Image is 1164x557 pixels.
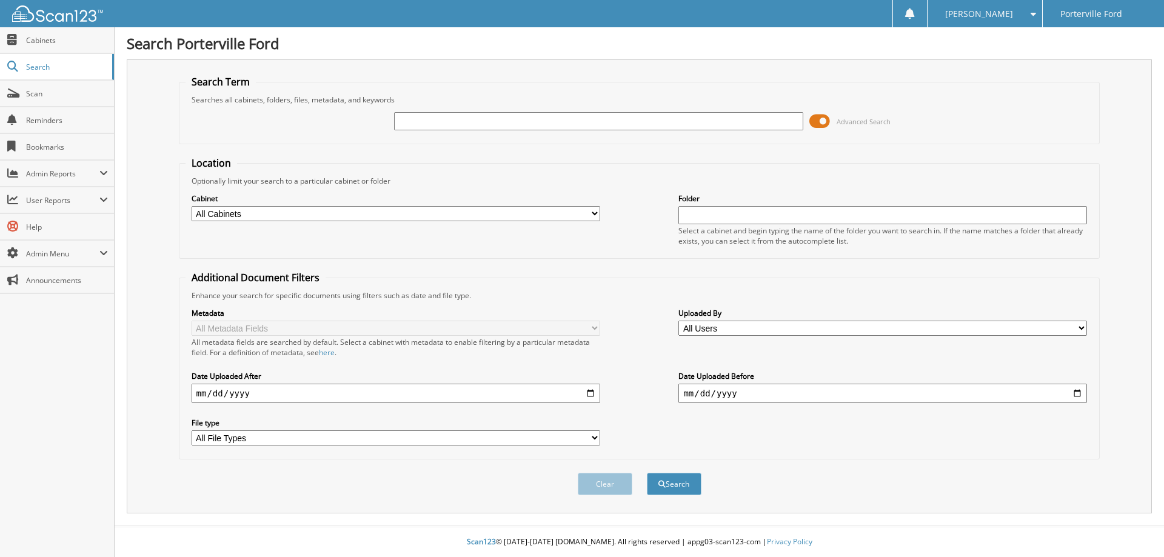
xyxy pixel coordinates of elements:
legend: Search Term [186,75,256,88]
span: Advanced Search [837,117,891,126]
label: Cabinet [192,193,600,204]
span: Bookmarks [26,142,108,152]
button: Clear [578,473,632,495]
button: Search [647,473,701,495]
span: Scan123 [467,536,496,547]
span: Admin Menu [26,248,99,259]
a: Privacy Policy [767,536,812,547]
input: start [192,384,600,403]
label: File type [192,418,600,428]
legend: Additional Document Filters [186,271,326,284]
label: Date Uploaded After [192,371,600,381]
span: Cabinets [26,35,108,45]
label: Metadata [192,308,600,318]
div: Enhance your search for specific documents using filters such as date and file type. [186,290,1094,301]
label: Date Uploaded Before [678,371,1087,381]
span: User Reports [26,195,99,205]
legend: Location [186,156,237,170]
label: Uploaded By [678,308,1087,318]
div: All metadata fields are searched by default. Select a cabinet with metadata to enable filtering b... [192,337,600,358]
input: end [678,384,1087,403]
span: Announcements [26,275,108,285]
label: Folder [678,193,1087,204]
span: Help [26,222,108,232]
div: Select a cabinet and begin typing the name of the folder you want to search in. If the name match... [678,225,1087,246]
span: Search [26,62,106,72]
div: © [DATE]-[DATE] [DOMAIN_NAME]. All rights reserved | appg03-scan123-com | [115,527,1164,557]
a: here [319,347,335,358]
div: Optionally limit your search to a particular cabinet or folder [186,176,1094,186]
h1: Search Porterville Ford [127,33,1152,53]
span: Scan [26,88,108,99]
div: Searches all cabinets, folders, files, metadata, and keywords [186,95,1094,105]
span: Porterville Ford [1060,10,1122,18]
img: scan123-logo-white.svg [12,5,103,22]
span: [PERSON_NAME] [945,10,1013,18]
span: Admin Reports [26,168,99,179]
span: Reminders [26,115,108,125]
